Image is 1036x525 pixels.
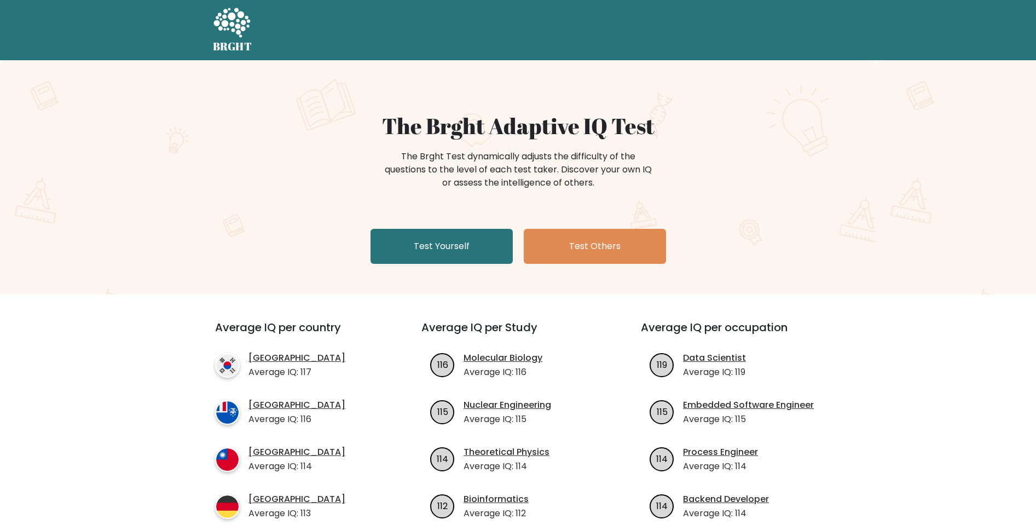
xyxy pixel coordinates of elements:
[437,358,448,371] text: 116
[437,452,448,465] text: 114
[248,446,345,459] a: [GEOGRAPHIC_DATA]
[656,452,668,465] text: 114
[464,507,529,520] p: Average IQ: 112
[524,229,666,264] a: Test Others
[215,400,240,425] img: country
[683,507,769,520] p: Average IQ: 114
[371,229,513,264] a: Test Yourself
[215,447,240,472] img: country
[248,366,345,379] p: Average IQ: 117
[421,321,615,347] h3: Average IQ per Study
[683,446,758,459] a: Process Engineer
[215,353,240,378] img: country
[464,399,551,412] a: Nuclear Engineering
[657,405,668,418] text: 115
[683,413,814,426] p: Average IQ: 115
[641,321,834,347] h3: Average IQ per occupation
[464,351,542,365] a: Molecular Biology
[248,507,345,520] p: Average IQ: 113
[248,399,345,412] a: [GEOGRAPHIC_DATA]
[464,460,549,473] p: Average IQ: 114
[683,493,769,506] a: Backend Developer
[683,399,814,412] a: Embedded Software Engineer
[215,494,240,519] img: country
[464,413,551,426] p: Average IQ: 115
[437,405,448,418] text: 115
[381,150,655,189] div: The Brght Test dynamically adjusts the difficulty of the questions to the level of each test take...
[213,40,252,53] h5: BRGHT
[215,321,382,347] h3: Average IQ per country
[437,499,448,512] text: 112
[248,460,345,473] p: Average IQ: 114
[248,413,345,426] p: Average IQ: 116
[683,351,746,365] a: Data Scientist
[248,351,345,365] a: [GEOGRAPHIC_DATA]
[683,366,746,379] p: Average IQ: 119
[464,366,542,379] p: Average IQ: 116
[213,4,252,56] a: BRGHT
[657,358,667,371] text: 119
[464,446,549,459] a: Theoretical Physics
[248,493,345,506] a: [GEOGRAPHIC_DATA]
[683,460,758,473] p: Average IQ: 114
[464,493,529,506] a: Bioinformatics
[656,499,668,512] text: 114
[251,113,785,139] h1: The Brght Adaptive IQ Test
